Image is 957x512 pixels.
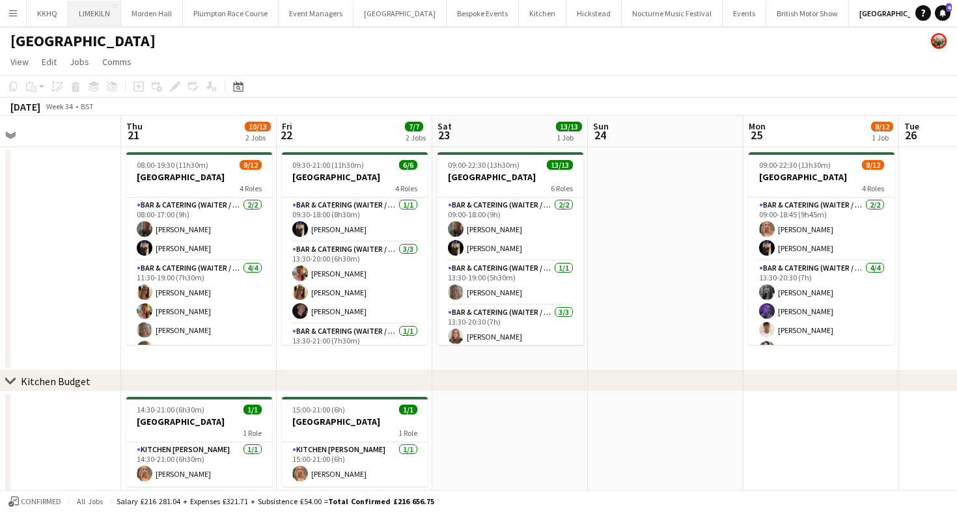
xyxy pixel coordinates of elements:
app-card-role: Bar & Catering (Waiter / waitress)1/113:30-21:00 (7h30m) [282,324,428,368]
span: 08:00-19:30 (11h30m) [137,160,208,170]
span: 4 Roles [395,183,417,193]
span: Sun [593,120,609,132]
span: Mon [749,120,766,132]
span: Edit [42,56,57,68]
span: 1 Role [243,428,262,438]
app-card-role: Bar & Catering (Waiter / waitress)4/411:30-19:00 (7h30m)[PERSON_NAME][PERSON_NAME][PERSON_NAME][P... [126,261,272,362]
span: Tue [904,120,919,132]
app-card-role: Bar & Catering (Waiter / waitress)2/208:00-17:00 (9h)[PERSON_NAME][PERSON_NAME] [126,198,272,261]
a: View [5,53,34,70]
span: 22 [280,128,292,142]
app-card-role: Bar & Catering (Waiter / waitress)3/313:30-20:00 (6h30m)[PERSON_NAME][PERSON_NAME][PERSON_NAME] [282,242,428,324]
span: Jobs [70,56,89,68]
button: LIMEKILN [68,1,121,26]
span: 21 [124,128,143,142]
button: Hickstead [566,1,622,26]
app-job-card: 14:30-21:00 (6h30m)1/1[GEOGRAPHIC_DATA]1 RoleKitchen [PERSON_NAME]1/114:30-21:00 (6h30m)[PERSON_N... [126,397,272,487]
h1: [GEOGRAPHIC_DATA] [10,31,156,51]
span: 10/13 [245,122,271,131]
div: [DATE] [10,100,40,113]
button: Event Managers [279,1,354,26]
span: 1 Role [398,428,417,438]
a: 4 [935,5,950,21]
div: Salary £216 281.04 + Expenses £321.71 + Subsistence £54.00 = [117,496,434,506]
button: [GEOGRAPHIC_DATA] [849,1,943,26]
h3: [GEOGRAPHIC_DATA] [282,171,428,183]
button: Nocturne Music Festival [622,1,723,26]
h3: [GEOGRAPHIC_DATA] [282,416,428,427]
app-job-card: 09:30-21:00 (11h30m)6/6[GEOGRAPHIC_DATA]4 RolesBar & Catering (Waiter / waitress)1/109:30-18:00 (... [282,152,428,345]
span: 1/1 [399,405,417,414]
button: [GEOGRAPHIC_DATA] [354,1,447,26]
app-card-role: Bar & Catering (Waiter / waitress)1/113:30-19:00 (5h30m)[PERSON_NAME] [437,261,583,305]
app-job-card: 08:00-19:30 (11h30m)9/12[GEOGRAPHIC_DATA]4 RolesBar & Catering (Waiter / waitress)2/208:00-17:00 ... [126,152,272,345]
span: 09:00-22:30 (13h30m) [448,160,520,170]
h3: [GEOGRAPHIC_DATA] [126,171,272,183]
app-user-avatar: Staffing Manager [931,33,947,49]
div: 2 Jobs [406,133,426,142]
span: Thu [126,120,143,132]
span: 26 [902,128,919,142]
a: Jobs [64,53,94,70]
h3: [GEOGRAPHIC_DATA] [126,416,272,427]
span: 15:00-21:00 (6h) [292,405,345,414]
span: 1/1 [243,405,262,414]
span: 6 Roles [551,183,573,193]
span: Comms [102,56,132,68]
app-card-role: Kitchen [PERSON_NAME]1/115:00-21:00 (6h)[PERSON_NAME] [282,442,428,487]
app-job-card: 15:00-21:00 (6h)1/1[GEOGRAPHIC_DATA]1 RoleKitchen [PERSON_NAME]1/115:00-21:00 (6h)[PERSON_NAME] [282,397,428,487]
div: 1 Job [557,133,581,142]
span: Week 34 [43,101,76,111]
button: Confirmed [7,494,63,509]
a: Comms [97,53,137,70]
app-card-role: Bar & Catering (Waiter / waitress)2/209:00-18:45 (9h45m)[PERSON_NAME][PERSON_NAME] [749,198,895,261]
span: Sat [437,120,452,132]
button: Morden Hall [121,1,183,26]
button: British Motor Show [766,1,849,26]
app-card-role: Bar & Catering (Waiter / waitress)4/413:30-20:30 (7h)[PERSON_NAME][PERSON_NAME][PERSON_NAME][PERS... [749,261,895,362]
span: 4 Roles [862,183,884,193]
span: 4 Roles [240,183,262,193]
span: Confirmed [21,497,61,506]
span: 25 [747,128,766,142]
span: 13/13 [547,160,573,170]
div: 1 Job [872,133,893,142]
span: Fri [282,120,292,132]
span: 13/13 [556,122,582,131]
button: Plumpton Race Course [183,1,279,26]
app-card-role: Bar & Catering (Waiter / waitress)2/209:00-18:00 (9h)[PERSON_NAME][PERSON_NAME] [437,198,583,261]
span: 6/6 [399,160,417,170]
button: KKHQ [27,1,68,26]
app-job-card: 09:00-22:30 (13h30m)13/13[GEOGRAPHIC_DATA]6 RolesBar & Catering (Waiter / waitress)2/209:00-18:00... [437,152,583,345]
span: 4 [946,3,952,12]
h3: [GEOGRAPHIC_DATA] [437,171,583,183]
span: 8/12 [871,122,893,131]
span: 09:30-21:00 (11h30m) [292,160,364,170]
span: 24 [591,128,609,142]
a: Edit [36,53,62,70]
span: 09:00-22:30 (13h30m) [759,160,831,170]
span: 8/12 [862,160,884,170]
span: View [10,56,29,68]
span: All jobs [74,496,105,506]
span: 14:30-21:00 (6h30m) [137,405,204,414]
span: 9/12 [240,160,262,170]
div: BST [81,101,94,111]
button: Bespoke Events [447,1,519,26]
span: 23 [436,128,452,142]
div: Kitchen Budget [21,375,90,388]
app-card-role: Bar & Catering (Waiter / waitress)3/313:30-20:30 (7h)[PERSON_NAME] [437,305,583,387]
button: Events [723,1,766,26]
app-job-card: 09:00-22:30 (13h30m)8/12[GEOGRAPHIC_DATA]4 RolesBar & Catering (Waiter / waitress)2/209:00-18:45 ... [749,152,895,345]
app-card-role: Bar & Catering (Waiter / waitress)1/109:30-18:00 (8h30m)[PERSON_NAME] [282,198,428,242]
app-card-role: Kitchen [PERSON_NAME]1/114:30-21:00 (6h30m)[PERSON_NAME] [126,442,272,487]
span: Total Confirmed £216 656.75 [328,496,434,506]
div: 2 Jobs [245,133,270,142]
h3: [GEOGRAPHIC_DATA] [749,171,895,183]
